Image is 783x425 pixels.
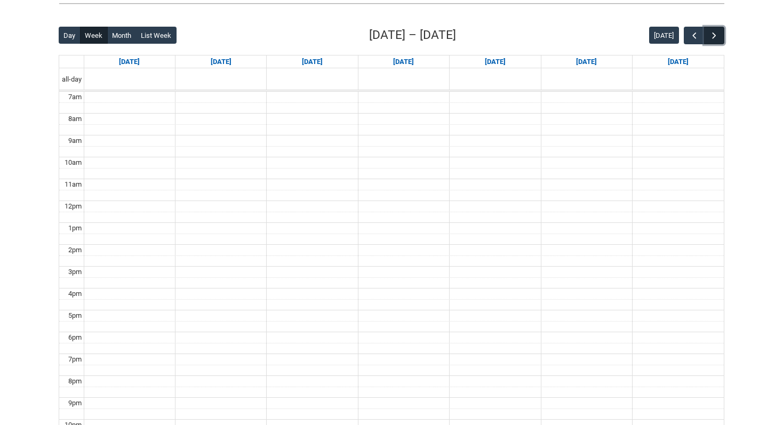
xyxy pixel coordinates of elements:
[66,332,84,343] div: 6pm
[66,92,84,102] div: 7am
[60,74,84,85] span: all-day
[117,55,142,68] a: Go to September 7, 2025
[300,55,325,68] a: Go to September 9, 2025
[209,55,234,68] a: Go to September 8, 2025
[66,398,84,408] div: 9pm
[369,26,456,44] h2: [DATE] – [DATE]
[649,27,679,44] button: [DATE]
[684,27,704,44] button: Previous Week
[66,135,84,146] div: 9am
[66,267,84,277] div: 3pm
[704,27,724,44] button: Next Week
[66,376,84,387] div: 8pm
[666,55,691,68] a: Go to September 13, 2025
[107,27,137,44] button: Month
[483,55,508,68] a: Go to September 11, 2025
[62,201,84,212] div: 12pm
[66,288,84,299] div: 4pm
[80,27,108,44] button: Week
[136,27,177,44] button: List Week
[391,55,416,68] a: Go to September 10, 2025
[66,310,84,321] div: 5pm
[62,157,84,168] div: 10am
[62,179,84,190] div: 11am
[574,55,599,68] a: Go to September 12, 2025
[66,354,84,365] div: 7pm
[59,27,81,44] button: Day
[66,114,84,124] div: 8am
[66,245,84,255] div: 2pm
[66,223,84,234] div: 1pm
